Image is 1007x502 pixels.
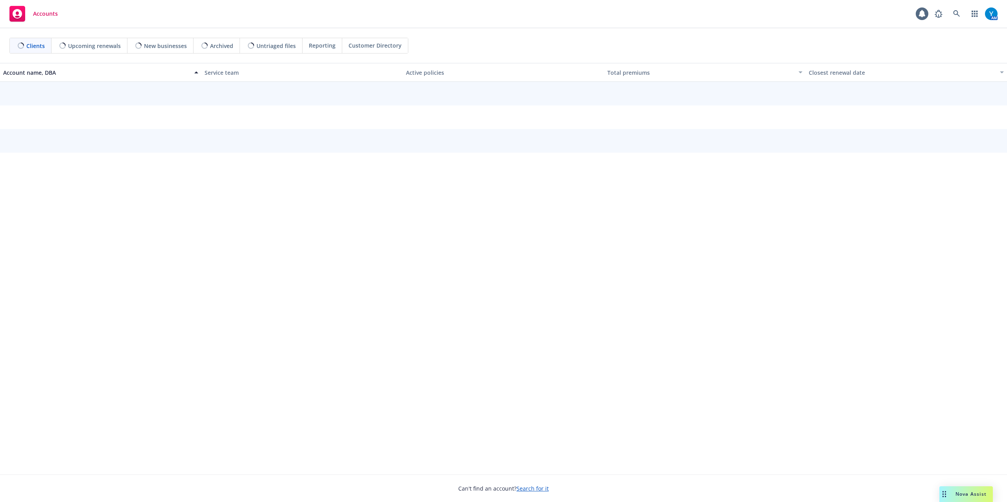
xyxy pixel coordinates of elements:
[3,68,190,77] div: Account name, DBA
[256,42,296,50] span: Untriaged files
[26,42,45,50] span: Clients
[939,486,949,502] div: Drag to move
[201,63,403,82] button: Service team
[985,7,998,20] img: photo
[6,3,61,25] a: Accounts
[939,486,993,502] button: Nova Assist
[806,63,1007,82] button: Closest renewal date
[604,63,806,82] button: Total premiums
[607,68,794,77] div: Total premiums
[68,42,121,50] span: Upcoming renewals
[144,42,187,50] span: New businesses
[967,6,983,22] a: Switch app
[955,491,987,497] span: Nova Assist
[809,68,995,77] div: Closest renewal date
[516,485,549,492] a: Search for it
[210,42,233,50] span: Archived
[349,41,402,50] span: Customer Directory
[205,68,400,77] div: Service team
[931,6,946,22] a: Report a Bug
[403,63,604,82] button: Active policies
[309,41,336,50] span: Reporting
[33,11,58,17] span: Accounts
[949,6,965,22] a: Search
[458,484,549,493] span: Can't find an account?
[406,68,601,77] div: Active policies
